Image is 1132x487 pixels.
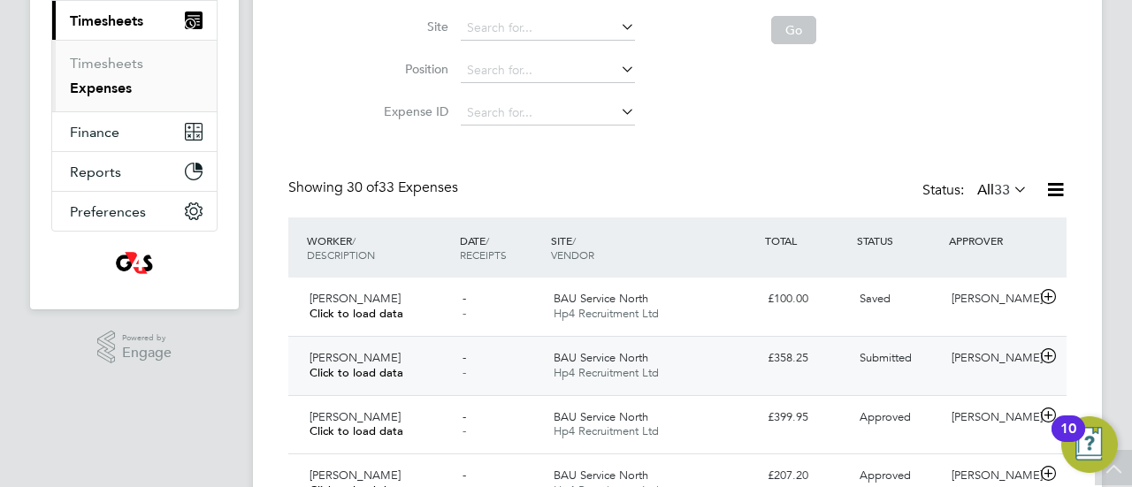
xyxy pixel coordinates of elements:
div: 10 [1060,429,1076,452]
span: Saved [860,291,891,306]
div: [PERSON_NAME] [945,285,1036,314]
span: Reports [70,164,121,180]
span: - [463,409,466,424]
a: Timesheets [70,55,143,72]
button: Timesheets [52,1,217,40]
div: [PERSON_NAME] [945,403,1036,432]
span: Approved [860,409,911,424]
span: Approved [860,468,911,483]
button: Preferences [52,192,217,231]
span: - [463,350,466,365]
label: Position [369,61,448,77]
a: Go to home page [51,249,218,278]
span: 30 of [347,179,379,196]
span: Engage [122,346,172,361]
div: Status: [922,179,1031,203]
span: Submitted [860,350,912,365]
span: BAU Service North [554,291,648,306]
span: [PERSON_NAME] [310,468,401,483]
span: 33 Expenses [347,179,458,196]
input: Search for... [461,58,635,83]
input: Search for... [461,16,635,41]
button: Finance [52,112,217,151]
button: Go [771,16,816,44]
span: Timesheets [70,12,143,29]
div: £100.00 [761,285,853,314]
span: RECEIPTS [460,247,507,262]
div: TOTAL [761,224,853,256]
input: Search for... [461,101,635,126]
span: Click to load data [310,365,403,380]
span: Click to load data [310,306,403,321]
label: Site [369,19,448,34]
div: Showing [288,179,462,197]
div: £358.25 [761,344,853,373]
div: APPROVER [945,224,1036,256]
span: Finance [70,124,119,141]
div: WORKER [302,224,455,270]
label: All [977,181,1028,199]
span: Hp4 Recruitment Ltd [554,423,659,438]
div: [PERSON_NAME] [945,344,1036,373]
span: / [486,233,489,247]
span: [PERSON_NAME] [310,409,401,424]
span: [PERSON_NAME] [310,350,401,365]
button: Reports [52,152,217,191]
span: [PERSON_NAME] [310,291,401,306]
span: Hp4 Recruitment Ltd [554,306,659,321]
span: - [463,306,466,321]
span: Preferences [70,203,146,220]
span: - [463,365,466,380]
div: £399.95 [761,403,853,432]
button: Open Resource Center, 10 new notifications [1061,416,1118,473]
div: DATE [455,224,547,270]
span: BAU Service North [554,350,648,365]
span: DESCRIPTION [307,247,375,262]
span: / [572,233,576,247]
span: BAU Service North [554,409,648,424]
a: Powered byEngage [97,331,172,364]
div: Timesheets [52,40,217,111]
span: - [463,423,466,438]
span: Hp4 Recruitment Ltd [554,365,659,380]
span: Powered by [122,331,172,346]
label: Expense ID [369,103,448,119]
span: - [463,468,466,483]
div: STATUS [853,224,945,256]
span: BAU Service North [554,468,648,483]
a: Expenses [70,80,132,96]
span: - [463,291,466,306]
span: VENDOR [551,247,594,262]
span: / [352,233,356,247]
div: SITE [547,224,761,270]
span: Click to load data [310,423,403,438]
img: g4sssuk-logo-retina.png [112,249,157,278]
span: 33 [994,181,1010,199]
